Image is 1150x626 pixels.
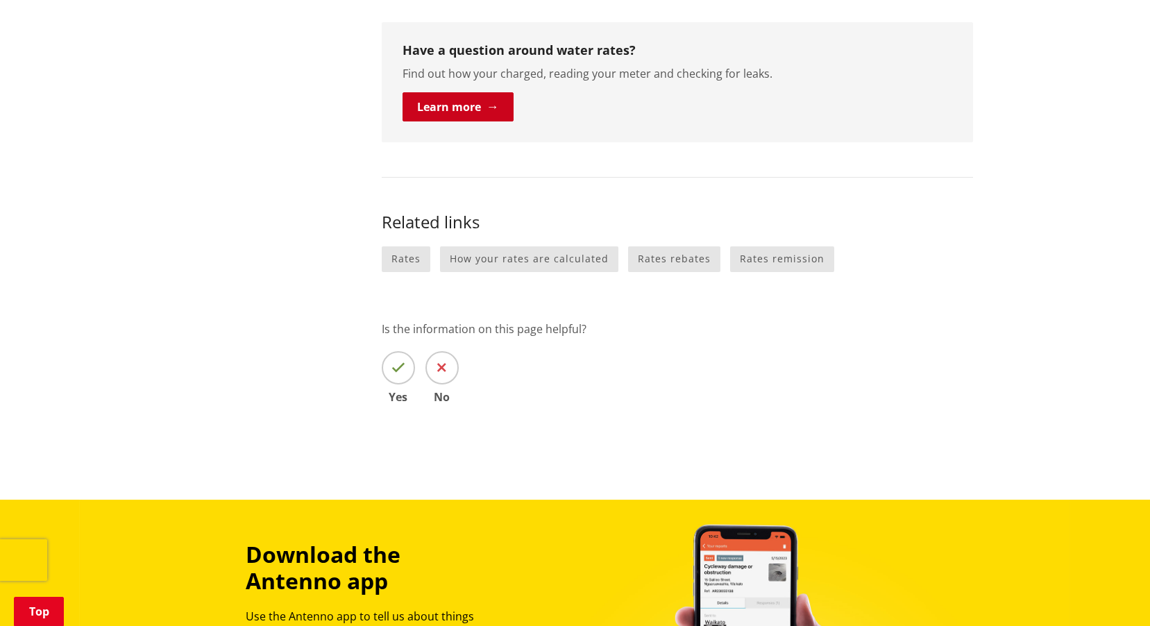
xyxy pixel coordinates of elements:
[246,541,497,595] h3: Download the Antenno app
[403,65,952,82] p: Find out how your charged, reading your meter and checking for leaks.
[628,246,720,272] a: Rates rebates
[730,246,834,272] a: Rates remission
[403,43,952,58] h3: Have a question around water rates?
[382,212,973,232] h3: Related links
[14,597,64,626] a: Top
[1086,568,1136,618] iframe: Messenger Launcher
[382,321,973,337] p: Is the information on this page helpful?
[382,391,415,403] span: Yes
[382,246,430,272] a: Rates
[440,246,618,272] a: How your rates are calculated
[403,92,514,121] a: Learn more
[425,391,459,403] span: No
